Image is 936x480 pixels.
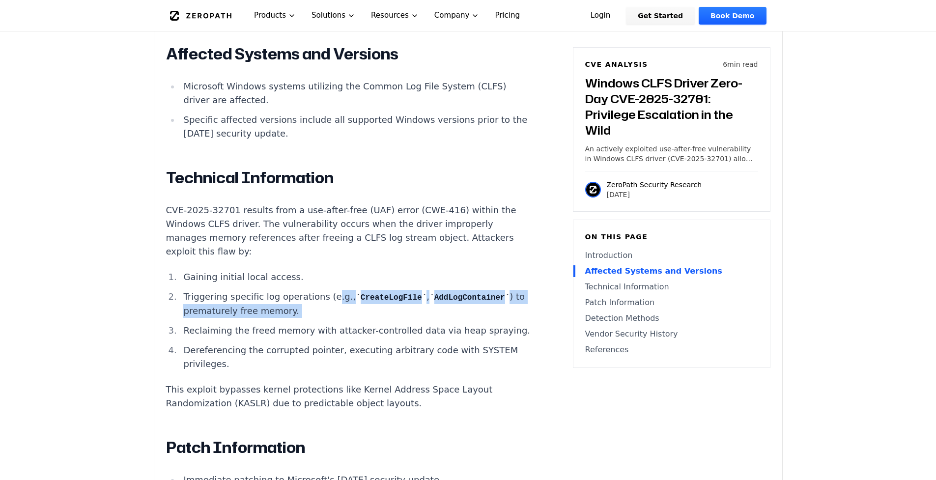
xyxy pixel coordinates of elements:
[585,250,758,261] a: Introduction
[607,190,702,199] p: [DATE]
[579,7,623,25] a: Login
[429,293,510,302] code: AddLogContainer
[356,293,426,302] code: CreateLogFile
[585,59,648,69] h6: CVE Analysis
[585,75,758,138] h3: Windows CLFS Driver Zero-Day CVE-2025-32701: Privilege Escalation in the Wild
[585,281,758,293] a: Technical Information
[166,168,532,188] h2: Technical Information
[180,290,532,318] li: Triggering specific log operations (e.g., , ) to prematurely free memory.
[180,80,532,107] li: Microsoft Windows systems utilizing the Common Log File System (CLFS) driver are affected.
[699,7,766,25] a: Book Demo
[166,203,532,258] p: CVE-2025-32701 results from a use-after-free (UAF) error (CWE-416) within the Windows CLFS driver...
[180,343,532,371] li: Dereferencing the corrupted pointer, executing arbitrary code with SYSTEM privileges.
[626,7,695,25] a: Get Started
[585,344,758,356] a: References
[180,270,532,284] li: Gaining initial local access.
[585,328,758,340] a: Vendor Security History
[585,312,758,324] a: Detection Methods
[607,180,702,190] p: ZeroPath Security Research
[723,59,758,69] p: 6 min read
[166,438,532,457] h2: Patch Information
[180,324,532,338] li: Reclaiming the freed memory with attacker-controlled data via heap spraying.
[585,265,758,277] a: Affected Systems and Versions
[180,113,532,141] li: Specific affected versions include all supported Windows versions prior to the [DATE] security up...
[585,232,758,242] h6: On this page
[585,297,758,309] a: Patch Information
[166,383,532,410] p: This exploit bypasses kernel protections like Kernel Address Space Layout Randomization (KASLR) d...
[166,44,532,64] h2: Affected Systems and Versions
[585,144,758,164] p: An actively exploited use-after-free vulnerability in Windows CLFS driver (CVE-2025-32701) allows...
[585,182,601,198] img: ZeroPath Security Research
